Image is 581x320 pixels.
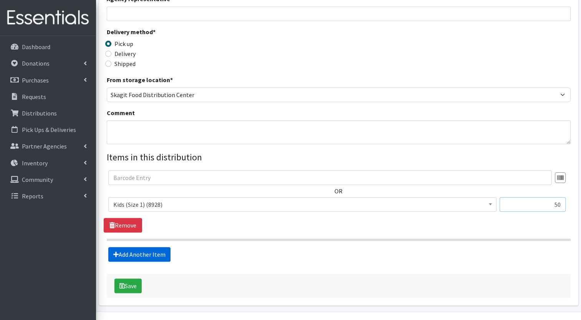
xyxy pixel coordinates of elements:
[3,172,93,187] a: Community
[107,75,173,84] label: From storage location
[3,155,93,171] a: Inventory
[3,56,93,71] a: Donations
[3,106,93,121] a: Distributions
[104,218,142,233] a: Remove
[500,197,566,212] input: Quantity
[22,126,76,134] p: Pick Ups & Deliveries
[170,76,173,84] abbr: required
[114,39,133,48] label: Pick up
[22,76,49,84] p: Purchases
[107,108,135,117] label: Comment
[107,27,223,39] legend: Delivery method
[114,279,142,293] button: Save
[3,89,93,104] a: Requests
[3,139,93,154] a: Partner Agencies
[22,192,43,200] p: Reports
[22,43,50,51] p: Dashboard
[22,142,67,150] p: Partner Agencies
[3,188,93,204] a: Reports
[3,73,93,88] a: Purchases
[22,159,48,167] p: Inventory
[22,176,53,183] p: Community
[114,59,136,68] label: Shipped
[113,199,492,210] span: Kids (Size 1) (8928)
[107,150,571,164] legend: Items in this distribution
[114,49,136,58] label: Delivery
[153,28,156,36] abbr: required
[334,186,343,196] label: OR
[22,109,57,117] p: Distributions
[3,122,93,137] a: Pick Ups & Deliveries
[108,170,552,185] input: Barcode Entry
[22,59,50,67] p: Donations
[108,247,170,262] a: Add Another Item
[3,5,93,31] img: HumanEssentials
[22,93,46,101] p: Requests
[3,39,93,54] a: Dashboard
[108,197,497,212] span: Kids (Size 1) (8928)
